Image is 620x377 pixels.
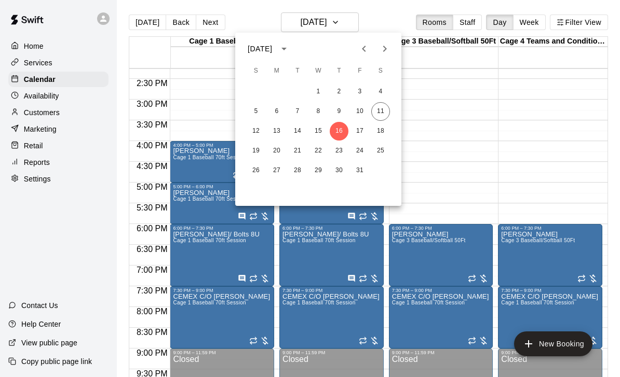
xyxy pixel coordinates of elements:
div: [DATE] [248,44,272,54]
button: 19 [247,142,265,160]
button: 31 [351,161,369,180]
button: 15 [309,122,328,141]
button: 8 [309,102,328,121]
button: 26 [247,161,265,180]
span: Friday [351,61,369,81]
button: 30 [330,161,348,180]
button: 17 [351,122,369,141]
button: 25 [371,142,390,160]
button: 22 [309,142,328,160]
button: 9 [330,102,348,121]
button: 24 [351,142,369,160]
button: 11 [371,102,390,121]
button: 23 [330,142,348,160]
button: 21 [288,142,307,160]
span: Saturday [371,61,390,81]
button: 10 [351,102,369,121]
button: 5 [247,102,265,121]
button: 12 [247,122,265,141]
button: calendar view is open, switch to year view [275,40,293,58]
button: 16 [330,122,348,141]
button: 14 [288,122,307,141]
button: 13 [267,122,286,141]
button: 29 [309,161,328,180]
span: Sunday [247,61,265,81]
span: Monday [267,61,286,81]
button: 7 [288,102,307,121]
button: Previous month [354,38,374,59]
button: 27 [267,161,286,180]
button: 28 [288,161,307,180]
button: 3 [351,82,369,101]
button: 2 [330,82,348,101]
button: 1 [309,82,328,101]
button: 4 [371,82,390,101]
button: 20 [267,142,286,160]
button: 6 [267,102,286,121]
button: Next month [374,38,395,59]
button: 18 [371,122,390,141]
span: Tuesday [288,61,307,81]
span: Thursday [330,61,348,81]
span: Wednesday [309,61,328,81]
